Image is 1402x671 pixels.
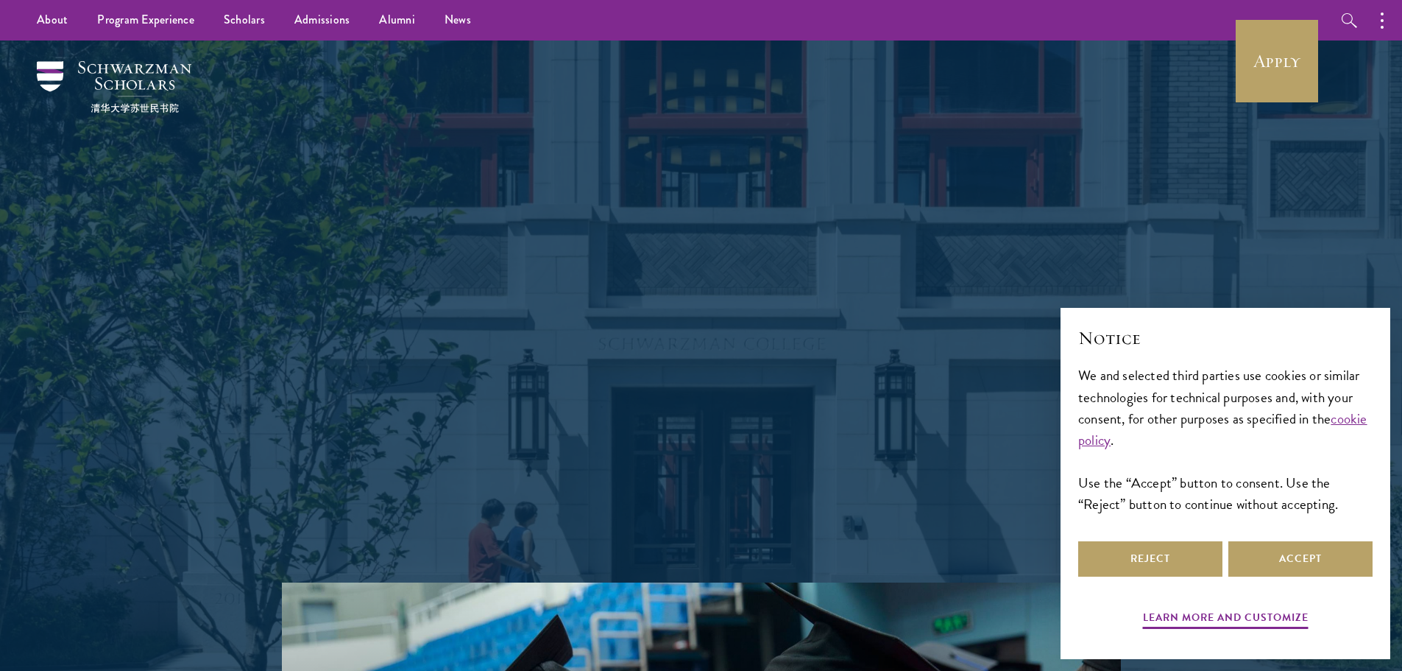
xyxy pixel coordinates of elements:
div: We and selected third parties use cookies or similar technologies for technical purposes and, wit... [1078,365,1373,514]
h2: Notice [1078,326,1373,351]
a: cookie policy [1078,408,1367,451]
button: Accept [1228,541,1373,577]
button: Reject [1078,541,1222,577]
img: Schwarzman Scholars [37,61,191,113]
a: Apply [1236,20,1318,102]
button: Learn more and customize [1143,608,1309,631]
